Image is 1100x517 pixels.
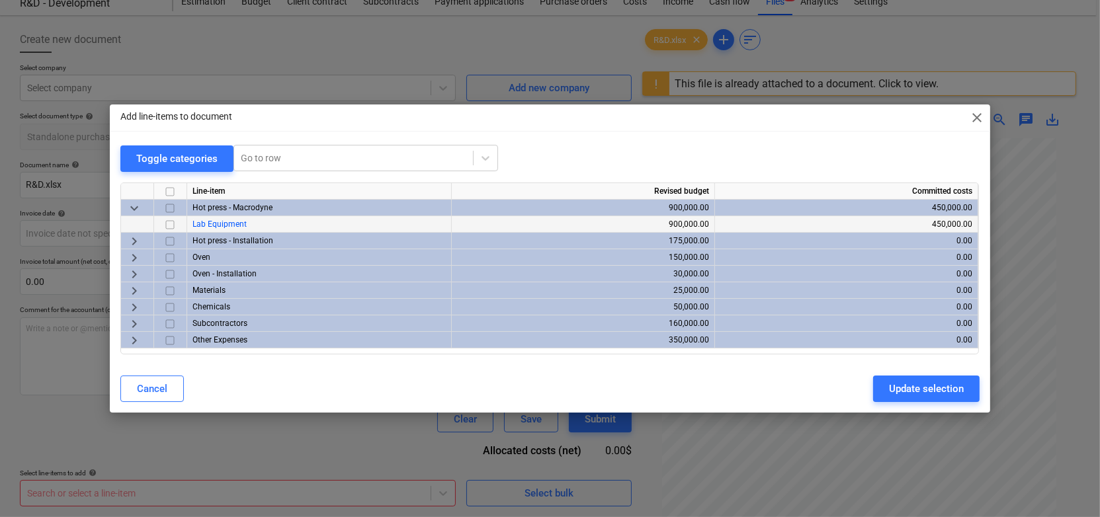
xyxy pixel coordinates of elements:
span: Oven [192,253,210,262]
span: keyboard_arrow_right [126,233,142,249]
span: Chemicals [192,302,230,311]
div: 0.00 [720,315,972,332]
div: 450,000.00 [720,216,972,233]
div: 50,000.00 [457,299,709,315]
div: 0.00 [720,233,972,249]
div: Line-item [187,183,452,200]
div: Toggle categories [136,150,218,167]
div: Committed costs [715,183,978,200]
div: Revised budget [452,183,715,200]
span: Hot press - Installation [192,236,273,245]
div: 900,000.00 [457,216,709,233]
span: keyboard_arrow_right [126,299,142,315]
div: 160,000.00 [457,315,709,332]
div: 0.00 [720,332,972,348]
iframe: Chat Widget [1034,454,1100,517]
span: Hot press - Macrodyne [192,203,273,212]
div: 0.00 [720,282,972,299]
div: 30,000.00 [457,266,709,282]
div: Cancel [137,380,167,397]
span: Materials [192,286,226,295]
div: 150,000.00 [457,249,709,266]
span: keyboard_arrow_right [126,316,142,332]
button: Toggle categories [120,145,233,172]
span: keyboard_arrow_down [126,200,142,216]
div: 0.00 [720,249,972,266]
span: keyboard_arrow_right [126,333,142,348]
span: keyboard_arrow_right [126,250,142,266]
div: 450,000.00 [720,200,972,216]
a: Lab Equipment [192,219,247,229]
p: Add line-items to document [120,110,232,124]
span: keyboard_arrow_right [126,283,142,299]
div: Update selection [889,380,964,397]
div: 350,000.00 [457,332,709,348]
div: 25,000.00 [457,282,709,299]
span: Other Expenses [192,335,247,344]
div: 175,000.00 [457,233,709,249]
span: close [969,110,985,126]
button: Update selection [873,376,980,402]
div: 900,000.00 [457,200,709,216]
span: Subcontractors [192,319,247,328]
div: 0.00 [720,266,972,282]
span: keyboard_arrow_right [126,266,142,282]
span: Oven - Installation [192,269,257,278]
div: 0.00 [720,299,972,315]
button: Cancel [120,376,184,402]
